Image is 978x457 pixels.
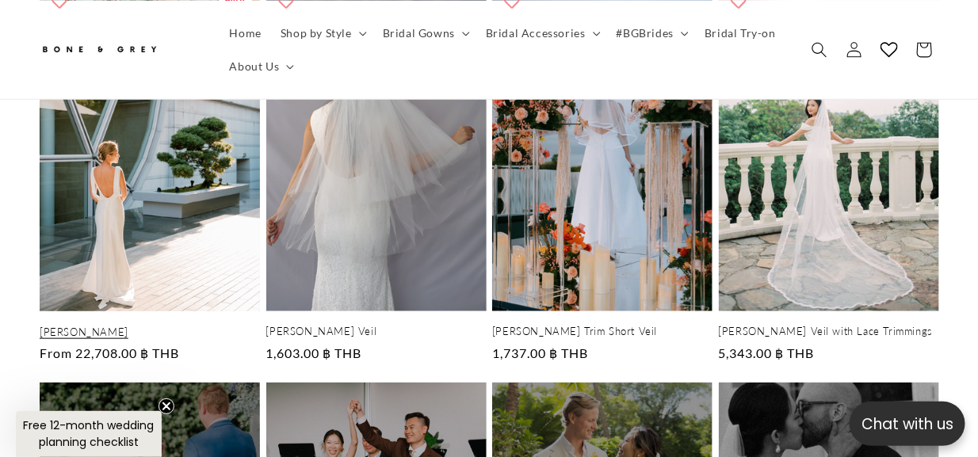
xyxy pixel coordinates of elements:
span: Bridal Try-on [705,25,776,40]
summary: Bridal Accessories [476,16,607,49]
p: Chat with us [850,413,965,436]
summary: Search [802,32,837,67]
span: #BGBrides [617,25,674,40]
span: Bridal Gowns [383,25,455,40]
button: Open chatbox [850,402,965,446]
summary: #BGBrides [607,16,695,49]
img: Bone and Grey Bridal [40,36,159,63]
a: Bone and Grey Bridal [34,30,204,68]
a: [PERSON_NAME] Veil with Lace Trimmings [719,325,939,338]
span: Bridal Accessories [486,25,586,40]
span: About Us [230,59,280,73]
a: [PERSON_NAME] [40,326,260,339]
span: Home [230,25,262,40]
span: Free 12-month wedding planning checklist [24,417,155,450]
a: [PERSON_NAME] Trim Short Veil [492,325,712,338]
button: Close teaser [159,398,174,414]
summary: About Us [220,49,301,82]
div: Free 12-month wedding planning checklistClose teaser [16,411,162,457]
summary: Shop by Style [271,16,373,49]
a: Bridal Try-on [695,16,785,49]
a: Home [220,16,271,49]
span: Shop by Style [281,25,352,40]
summary: Bridal Gowns [373,16,476,49]
a: [PERSON_NAME] Veil [266,325,487,338]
